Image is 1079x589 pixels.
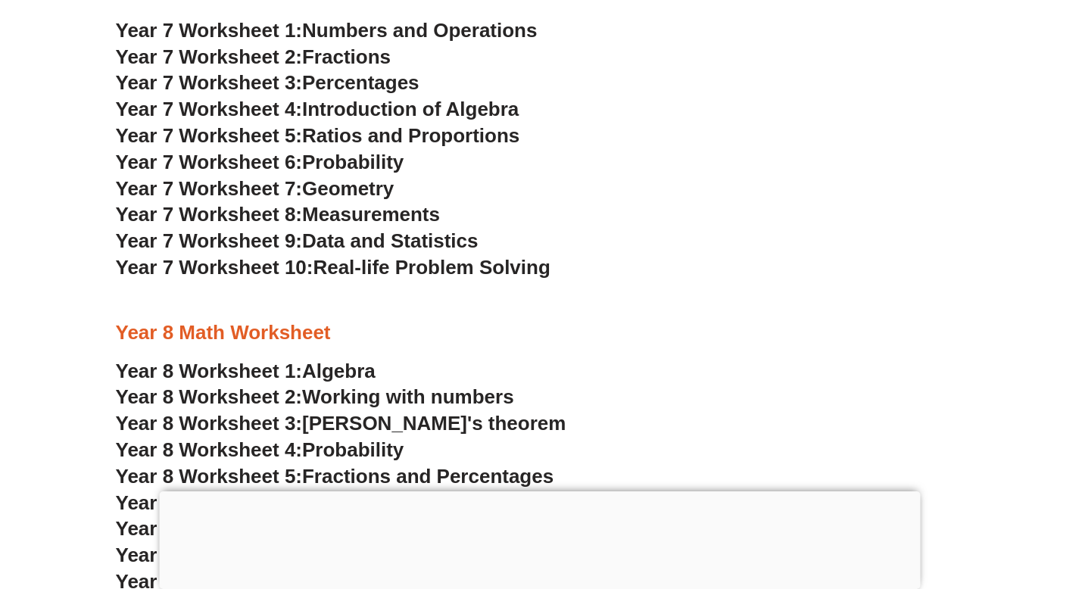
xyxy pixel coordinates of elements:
[116,360,376,382] a: Year 8 Worksheet 1:Algebra
[116,256,313,279] span: Year 7 Worksheet 10:
[116,544,303,566] span: Year 8 Worksheet 8:
[116,203,303,226] span: Year 7 Worksheet 8:
[116,124,520,147] a: Year 7 Worksheet 5:Ratios and Proportions
[116,360,303,382] span: Year 8 Worksheet 1:
[116,45,303,68] span: Year 7 Worksheet 2:
[302,360,376,382] span: Algebra
[116,491,398,514] a: Year 8 Worksheet 6:Equations
[116,438,404,461] a: Year 8 Worksheet 4:Probability
[116,203,440,226] a: Year 7 Worksheet 8:Measurements
[116,71,303,94] span: Year 7 Worksheet 3:
[302,45,391,68] span: Fractions
[116,151,303,173] span: Year 7 Worksheet 6:
[116,98,303,120] span: Year 7 Worksheet 4:
[116,229,303,252] span: Year 7 Worksheet 9:
[116,98,519,120] a: Year 7 Worksheet 4:Introduction of Algebra
[116,517,519,540] a: Year 8 Worksheet 7:Ratios, Rates and Time
[116,465,303,488] span: Year 8 Worksheet 5:
[819,418,1079,589] iframe: Chat Widget
[116,320,964,346] h3: Year 8 Math Worksheet
[313,256,550,279] span: Real-life Problem Solving
[116,71,419,94] a: Year 7 Worksheet 3:Percentages
[116,465,554,488] a: Year 8 Worksheet 5:Fractions and Percentages
[116,229,479,252] a: Year 7 Worksheet 9:Data and Statistics
[116,491,303,514] span: Year 8 Worksheet 6:
[302,465,554,488] span: Fractions and Percentages
[116,385,514,408] a: Year 8 Worksheet 2:Working with numbers
[302,19,537,42] span: Numbers and Operations
[302,71,419,94] span: Percentages
[116,177,303,200] span: Year 7 Worksheet 7:
[302,385,514,408] span: Working with numbers
[116,438,303,461] span: Year 8 Worksheet 4:
[302,177,394,200] span: Geometry
[116,19,303,42] span: Year 7 Worksheet 1:
[302,438,404,461] span: Probability
[116,256,550,279] a: Year 7 Worksheet 10:Real-life Problem Solving
[302,412,566,435] span: [PERSON_NAME]'s theorem
[116,177,394,200] a: Year 7 Worksheet 7:Geometry
[116,124,303,147] span: Year 7 Worksheet 5:
[159,491,920,585] iframe: Advertisement
[116,517,303,540] span: Year 8 Worksheet 7:
[116,544,479,566] a: Year 8 Worksheet 8:Congruent Figures
[116,45,391,68] a: Year 7 Worksheet 2:Fractions
[116,412,566,435] a: Year 8 Worksheet 3:[PERSON_NAME]'s theorem
[116,385,303,408] span: Year 8 Worksheet 2:
[116,412,303,435] span: Year 8 Worksheet 3:
[302,151,404,173] span: Probability
[302,98,519,120] span: Introduction of Algebra
[116,151,404,173] a: Year 7 Worksheet 6:Probability
[302,203,440,226] span: Measurements
[302,229,479,252] span: Data and Statistics
[302,124,519,147] span: Ratios and Proportions
[116,19,538,42] a: Year 7 Worksheet 1:Numbers and Operations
